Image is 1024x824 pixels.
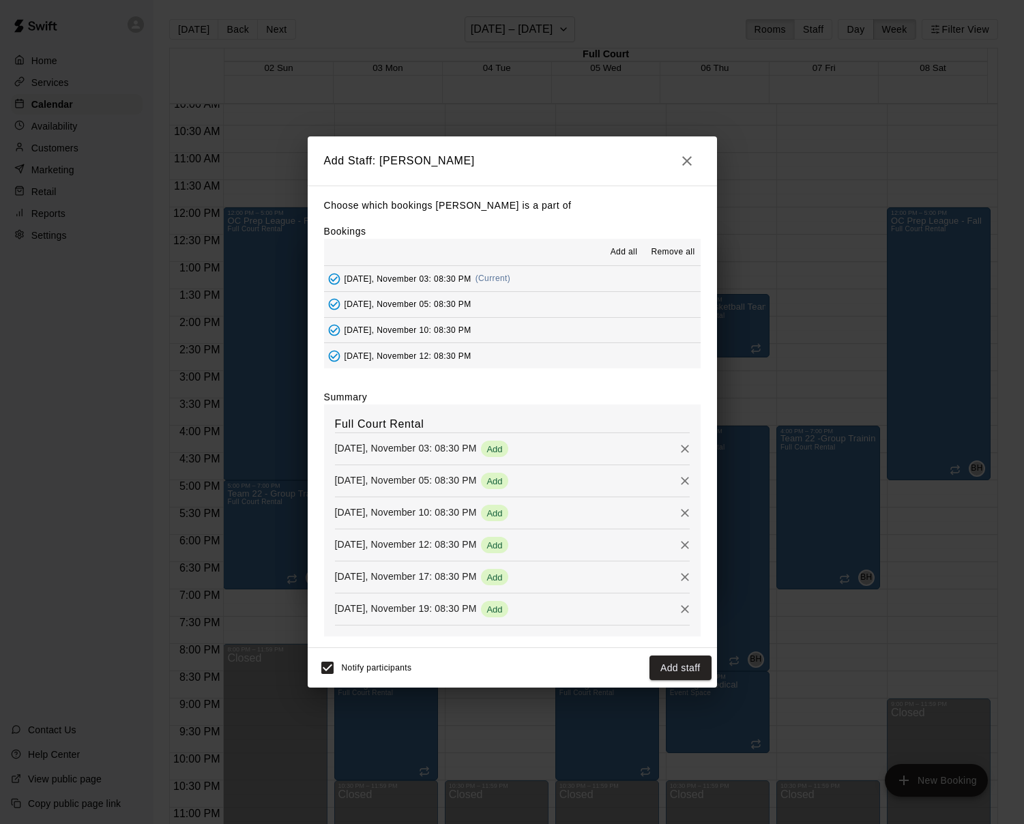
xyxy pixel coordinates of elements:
[342,663,412,673] span: Notify participants
[675,471,695,491] button: Remove
[324,197,701,214] p: Choose which bookings [PERSON_NAME] is a part of
[335,570,477,583] p: [DATE], November 17: 08:30 PM
[481,476,508,486] span: Add
[324,266,701,291] button: Added - Collect Payment[DATE], November 03: 08:30 PM(Current)
[345,299,471,309] span: [DATE], November 05: 08:30 PM
[481,604,508,615] span: Add
[675,439,695,459] button: Remove
[675,535,695,555] button: Remove
[335,441,477,455] p: [DATE], November 03: 08:30 PM
[675,567,695,587] button: Remove
[345,325,471,335] span: [DATE], November 10: 08:30 PM
[476,274,511,283] span: (Current)
[481,508,508,518] span: Add
[481,572,508,583] span: Add
[649,656,712,681] button: Add staff
[645,241,700,263] button: Remove all
[335,538,477,551] p: [DATE], November 12: 08:30 PM
[324,320,345,340] button: Added - Collect Payment
[345,351,471,360] span: [DATE], November 12: 08:30 PM
[324,343,701,368] button: Added - Collect Payment[DATE], November 12: 08:30 PM
[481,540,508,550] span: Add
[481,444,508,454] span: Add
[308,136,717,186] h2: Add Staff: [PERSON_NAME]
[335,602,477,615] p: [DATE], November 19: 08:30 PM
[651,246,694,259] span: Remove all
[335,415,690,433] h6: Full Court Rental
[324,292,701,317] button: Added - Collect Payment[DATE], November 05: 08:30 PM
[324,390,368,404] label: Summary
[675,599,695,619] button: Remove
[335,473,477,487] p: [DATE], November 05: 08:30 PM
[345,274,471,283] span: [DATE], November 03: 08:30 PM
[335,505,477,519] p: [DATE], November 10: 08:30 PM
[611,246,638,259] span: Add all
[324,269,345,289] button: Added - Collect Payment
[324,294,345,314] button: Added - Collect Payment
[324,346,345,366] button: Added - Collect Payment
[675,503,695,523] button: Remove
[324,226,366,237] label: Bookings
[602,241,645,263] button: Add all
[324,318,701,343] button: Added - Collect Payment[DATE], November 10: 08:30 PM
